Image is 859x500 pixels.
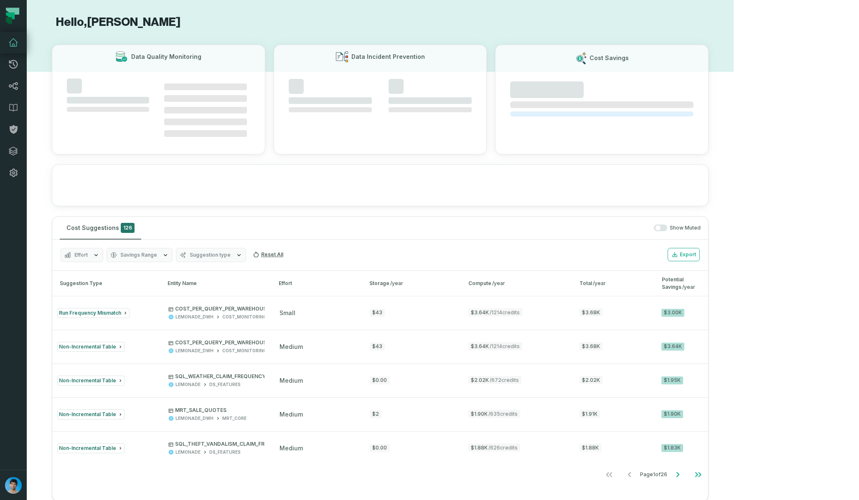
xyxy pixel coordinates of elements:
[280,343,303,350] span: medium
[280,309,295,316] span: small
[168,306,269,312] p: COST_PER_QUERY_PER_WAREHOUSE
[662,276,704,291] div: Potential Savings
[222,314,267,320] div: COST_MONITORING
[175,415,213,422] div: LEMONADE_DWH
[488,411,518,417] span: / 635 credits
[175,381,201,388] div: LEMONADE
[190,252,231,258] span: Suggestion type
[688,466,708,483] button: Go to last page
[131,53,201,61] h3: Data Quality Monitoring
[490,377,519,383] span: / 672 credits
[168,407,247,414] p: MRT_SALE_QUOTES
[579,410,600,418] span: $1.91K
[369,280,453,287] div: Storage
[661,410,683,418] div: $1.90K
[488,444,518,451] span: / 626 credits
[175,348,213,354] div: LEMONADE_DWH
[370,376,389,384] div: $0.00
[468,308,522,316] span: $3.64K
[222,415,247,422] div: MRT_CORE
[52,330,708,363] button: Non-Incremental TableCOST_PER_QUERY_PER_WAREHOUSELEMONADE_DWHCOST_MONITORINGmedium$43$3.64K/1214c...
[280,411,303,418] span: medium
[370,343,385,351] div: $43
[490,343,520,349] span: / 1214 credits
[468,342,522,350] span: $3.64K
[74,252,88,258] span: Effort
[107,248,173,262] button: Savings Range
[168,280,264,287] div: Entity Name
[121,223,135,233] span: 126
[52,431,708,465] button: Non-Incremental TableSQL_THEFT_VANDALISM_CLAIM_FREQUENCY_WEIGHTED_AGGLEMONADEDS_FEATURESmedium$0....
[209,449,241,455] div: DS_FEATURES
[390,280,403,286] span: /year
[176,248,246,262] button: Suggestion type
[59,377,116,384] span: Non-Incremental Table
[661,376,683,384] div: $1.95K
[61,248,103,262] button: Effort
[492,280,505,286] span: /year
[249,248,287,261] button: Reset All
[280,444,303,452] span: medium
[668,248,700,261] button: Export
[52,45,265,154] button: Data Quality Monitoring
[59,310,121,316] span: Run Frequency Mismatch
[52,364,708,397] button: Non-Incremental TableSQL_WEATHER_CLAIM_FREQUENCY_WEIGHTED_AGGLEMONADEDS_FEATURESmedium$0.00$2.02K...
[661,343,684,351] div: $3.64K
[280,377,303,384] span: medium
[370,309,385,317] div: $43
[370,444,389,452] div: $0.00
[468,376,521,384] span: $2.02K
[145,225,701,232] div: Show Muted
[175,449,201,455] div: LEMONADE
[579,280,647,287] div: Total
[274,45,487,154] button: Data Incident Prevention
[468,280,565,287] div: Compute
[661,444,683,452] div: $1.83K
[661,309,684,317] div: $3.00K
[168,441,333,447] p: SQL_THEFT_VANDALISM_CLAIM_FREQUENCY_WEIGHTED_AGG
[5,477,22,494] img: avatar of Omri Ildis
[59,411,116,417] span: Non-Incremental Table
[209,381,241,388] div: DS_FEATURES
[60,217,141,239] button: Cost Suggestions
[351,53,425,61] h3: Data Incident Prevention
[682,284,695,290] span: /year
[579,444,601,452] span: $1.88K
[668,466,688,483] button: Go to next page
[120,252,157,258] span: Savings Range
[222,348,267,354] div: COST_MONITORING
[620,466,640,483] button: Go to previous page
[579,376,602,384] span: $2.02K
[599,466,708,483] ul: Page 1 of 26
[590,54,629,62] h3: Cost Savings
[52,466,708,483] nav: pagination
[52,15,709,30] h1: Hello, [PERSON_NAME]
[593,280,606,286] span: /year
[468,444,520,452] span: $1.88K
[490,309,520,316] span: / 1214 credits
[468,410,520,418] span: $1.90K
[175,314,213,320] div: LEMONADE_DWH
[599,466,619,483] button: Go to first page
[495,45,709,154] button: Cost Savings
[279,280,354,287] div: Effort
[52,397,708,431] button: Non-Incremental TableMRT_SALE_QUOTESLEMONADE_DWHMRT_COREmedium$2$1.90K/635credits$1.91K$1.90K
[579,342,602,350] span: $3.68K
[168,373,309,380] p: SQL_WEATHER_CLAIM_FREQUENCY_WEIGHTED_AGG
[59,343,116,350] span: Non-Incremental Table
[370,410,381,418] div: $2
[579,308,602,316] span: $3.68K
[52,296,708,329] button: Run Frequency MismatchCOST_PER_QUERY_PER_WAREHOUSELEMONADE_DWHCOST_MONITORINGsmall$43$3.64K/1214c...
[168,339,269,346] p: COST_PER_QUERY_PER_WAREHOUSE
[59,445,116,451] span: Non-Incremental Table
[56,280,152,287] div: Suggestion Type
